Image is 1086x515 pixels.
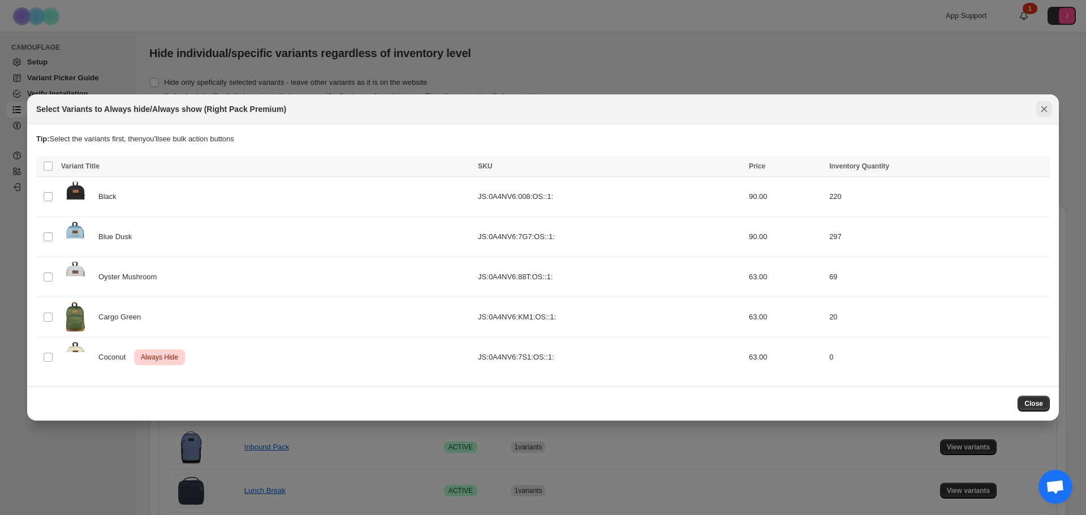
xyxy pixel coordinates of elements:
[745,217,826,257] td: 90.00
[61,180,89,213] img: JS0A4NV6008-FRONT.webp
[745,176,826,217] td: 90.00
[749,162,765,170] span: Price
[36,133,1050,145] p: Select the variants first, then you'll see bulk action buttons
[36,103,286,115] h2: Select Variants to Always hide/Always show (Right Pack Premium)
[826,217,1050,257] td: 297
[475,257,745,297] td: JS:0A4NV6:88T:OS::1:
[829,162,889,170] span: Inventory Quantity
[1038,470,1072,504] div: Open chat
[826,257,1050,297] td: 69
[98,311,147,323] span: Cargo Green
[826,176,1050,217] td: 220
[826,337,1050,378] td: 0
[475,217,745,257] td: JS:0A4NV6:7G7:OS::1:
[61,301,89,334] img: JS0A4NV6KM1-FRONT.webp
[1018,396,1050,412] button: Close
[1024,399,1043,408] span: Close
[826,297,1050,337] td: 20
[98,271,163,283] span: Oyster Mushroom
[98,191,123,202] span: Black
[475,176,745,217] td: JS:0A4NV6:008:OS::1:
[61,341,89,374] img: JS0A4NV67S1-FRONT.webp
[36,135,50,143] strong: Tip:
[745,337,826,378] td: 63.00
[98,231,138,243] span: Blue Dusk
[61,261,89,293] img: JS0A4NV688T-FRONT.webp
[478,162,492,170] span: SKU
[475,297,745,337] td: JS:0A4NV6:KM1:OS::1:
[139,350,180,364] span: Always Hide
[1036,101,1052,117] button: Close
[745,297,826,337] td: 63.00
[745,257,826,297] td: 63.00
[98,352,132,363] span: Coconut
[475,337,745,378] td: JS:0A4NV6:7S1:OS::1:
[61,162,100,170] span: Variant Title
[61,220,89,253] img: JS0A4NV67G7-FRONT.webp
